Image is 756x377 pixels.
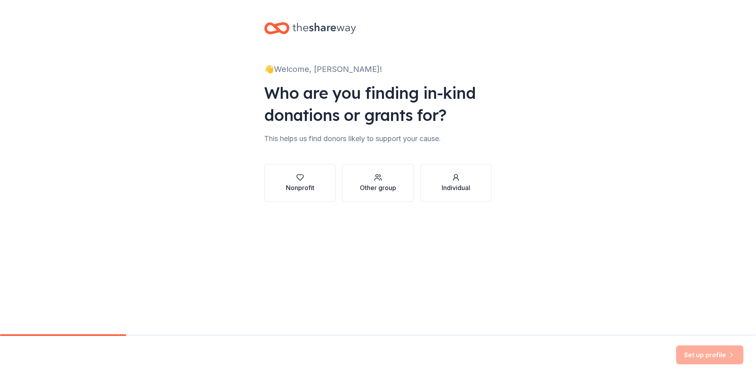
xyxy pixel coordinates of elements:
[264,132,492,145] div: This helps us find donors likely to support your cause.
[420,164,492,202] button: Individual
[264,164,336,202] button: Nonprofit
[442,183,470,192] div: Individual
[264,63,492,75] div: 👋 Welcome, [PERSON_NAME]!
[342,164,414,202] button: Other group
[264,82,492,126] div: Who are you finding in-kind donations or grants for?
[286,183,314,192] div: Nonprofit
[360,183,396,192] div: Other group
